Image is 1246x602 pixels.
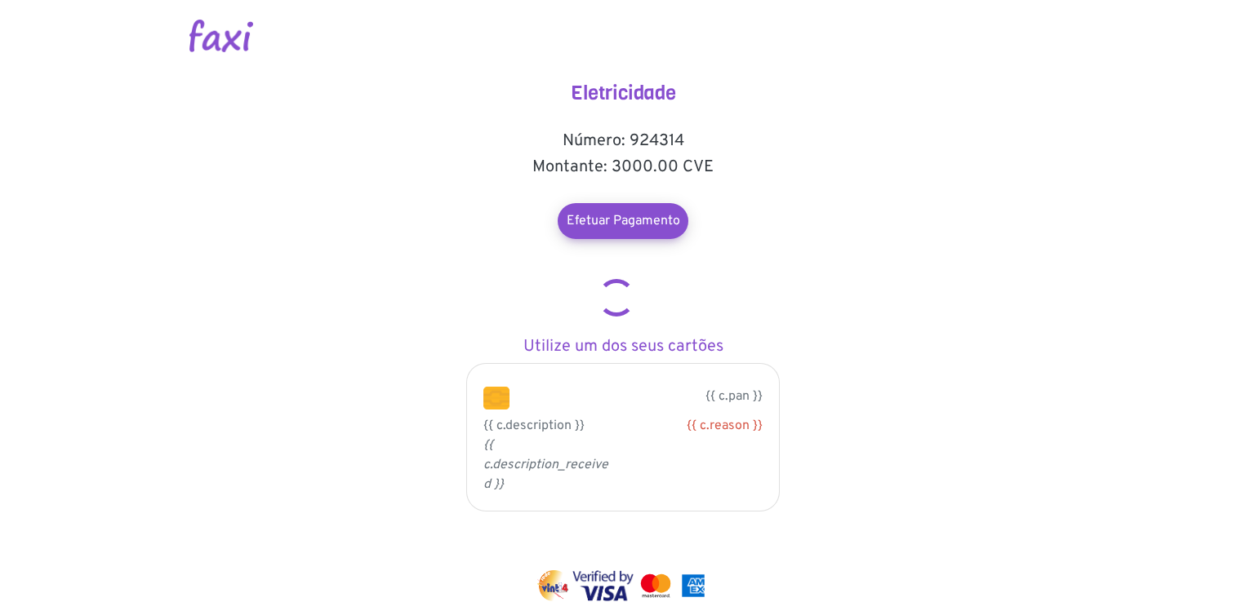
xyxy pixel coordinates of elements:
[460,337,786,356] h5: Utilize um dos seus cartões
[537,570,570,601] img: vinti4
[460,131,786,151] h5: Número: 924314
[483,437,608,493] i: {{ c.description_received }}
[460,157,786,177] h5: Montante: 3000.00 CVE
[572,570,634,601] img: visa
[534,387,763,406] p: {{ c.pan }}
[460,82,786,105] h4: Eletricidade
[483,387,510,409] img: chip.png
[558,203,688,239] a: Efetuar Pagamento
[635,416,763,436] div: {{ c.reason }}
[637,570,674,601] img: mastercard
[483,418,585,434] span: {{ c.description }}
[678,570,709,601] img: mastercard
